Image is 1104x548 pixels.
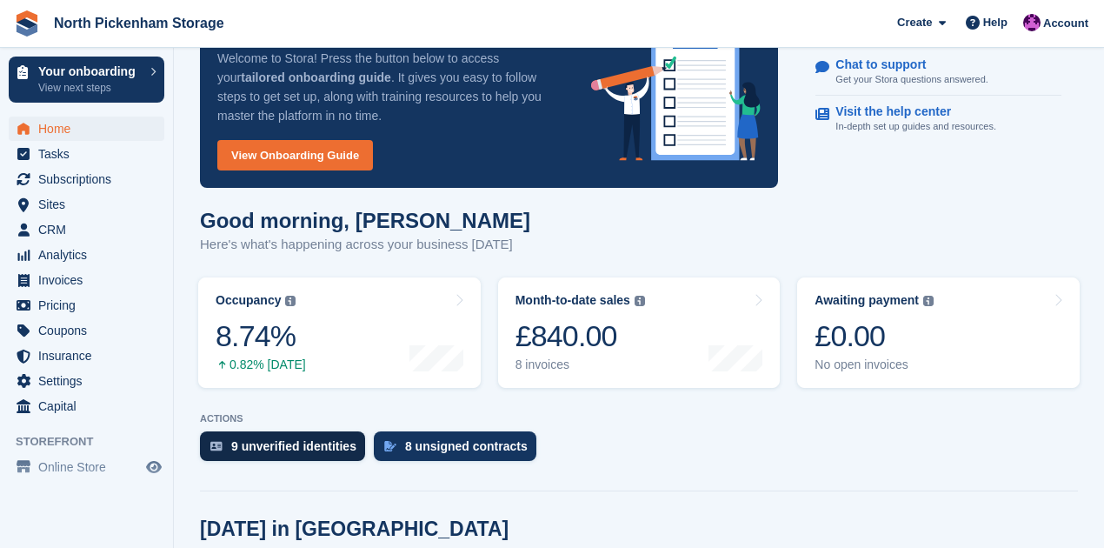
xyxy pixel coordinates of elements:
a: View Onboarding Guide [217,140,373,170]
img: verify_identity-adf6edd0f0f0b5bbfe63781bf79b02c33cf7c696d77639b501bdc392416b5a36.svg [210,441,223,451]
h1: Good morning, [PERSON_NAME] [200,209,530,232]
p: Get your Stora questions answered. [835,72,988,87]
span: Help [983,14,1008,31]
img: icon-info-grey-7440780725fd019a000dd9b08b2336e03edf1995a4989e88bcd33f0948082b44.svg [285,296,296,306]
a: Occupancy 8.74% 0.82% [DATE] [198,277,481,388]
a: menu [9,167,164,191]
img: icon-info-grey-7440780725fd019a000dd9b08b2336e03edf1995a4989e88bcd33f0948082b44.svg [923,296,934,306]
a: 9 unverified identities [200,431,374,470]
strong: tailored onboarding guide [241,70,391,84]
a: menu [9,243,164,267]
span: Subscriptions [38,167,143,191]
div: £840.00 [515,318,645,354]
img: contract_signature_icon-13c848040528278c33f63329250d36e43548de30e8caae1d1a13099fd9432cc5.svg [384,441,396,451]
div: Awaiting payment [815,293,919,308]
span: Online Store [38,455,143,479]
span: Coupons [38,318,143,343]
img: onboarding-info-6c161a55d2c0e0a8cae90662b2fe09162a5109e8cc188191df67fb4f79e88e88.svg [591,30,761,161]
span: Settings [38,369,143,393]
span: Insurance [38,344,143,368]
a: menu [9,217,164,242]
span: Capital [38,394,143,418]
span: Analytics [38,243,143,267]
span: Invoices [38,268,143,292]
div: Month-to-date sales [515,293,630,308]
h2: [DATE] in [GEOGRAPHIC_DATA] [200,518,509,541]
div: No open invoices [815,358,934,372]
img: icon-info-grey-7440780725fd019a000dd9b08b2336e03edf1995a4989e88bcd33f0948082b44.svg [635,296,645,306]
p: In-depth set up guides and resources. [835,119,996,134]
a: Your onboarding View next steps [9,57,164,103]
img: stora-icon-8386f47178a22dfd0bd8f6a31ec36ba5ce8667c1dd55bd0f319d3a0aa187defe.svg [14,10,40,37]
p: Here's what's happening across your business [DATE] [200,235,530,255]
span: Tasks [38,142,143,166]
a: menu [9,318,164,343]
a: menu [9,369,164,393]
p: View next steps [38,80,142,96]
p: Your onboarding [38,65,142,77]
a: menu [9,117,164,141]
div: 8 unsigned contracts [405,439,528,453]
span: Pricing [38,293,143,317]
span: Sites [38,192,143,217]
a: North Pickenham Storage [47,9,231,37]
div: 9 unverified identities [231,439,356,453]
span: CRM [38,217,143,242]
div: 8.74% [216,318,306,354]
a: menu [9,293,164,317]
img: James Gulliver [1023,14,1041,31]
a: menu [9,344,164,368]
p: Visit the help center [835,104,982,119]
a: Month-to-date sales £840.00 8 invoices [498,277,781,388]
a: menu [9,192,164,217]
a: menu [9,455,164,479]
div: £0.00 [815,318,934,354]
a: menu [9,394,164,418]
a: Awaiting payment £0.00 No open invoices [797,277,1080,388]
a: 8 unsigned contracts [374,431,545,470]
div: Occupancy [216,293,281,308]
p: ACTIONS [200,413,1078,424]
a: Preview store [143,457,164,478]
a: menu [9,268,164,292]
span: Create [897,14,932,31]
a: Chat to support Get your Stora questions answered. [815,49,1061,97]
p: Welcome to Stora! Press the button below to access your . It gives you easy to follow steps to ge... [217,49,563,125]
span: Home [38,117,143,141]
div: 0.82% [DATE] [216,358,306,372]
p: Chat to support [835,57,974,72]
span: Account [1043,15,1088,32]
a: Visit the help center In-depth set up guides and resources. [815,96,1061,143]
span: Storefront [16,433,173,451]
a: menu [9,142,164,166]
div: 8 invoices [515,358,645,372]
